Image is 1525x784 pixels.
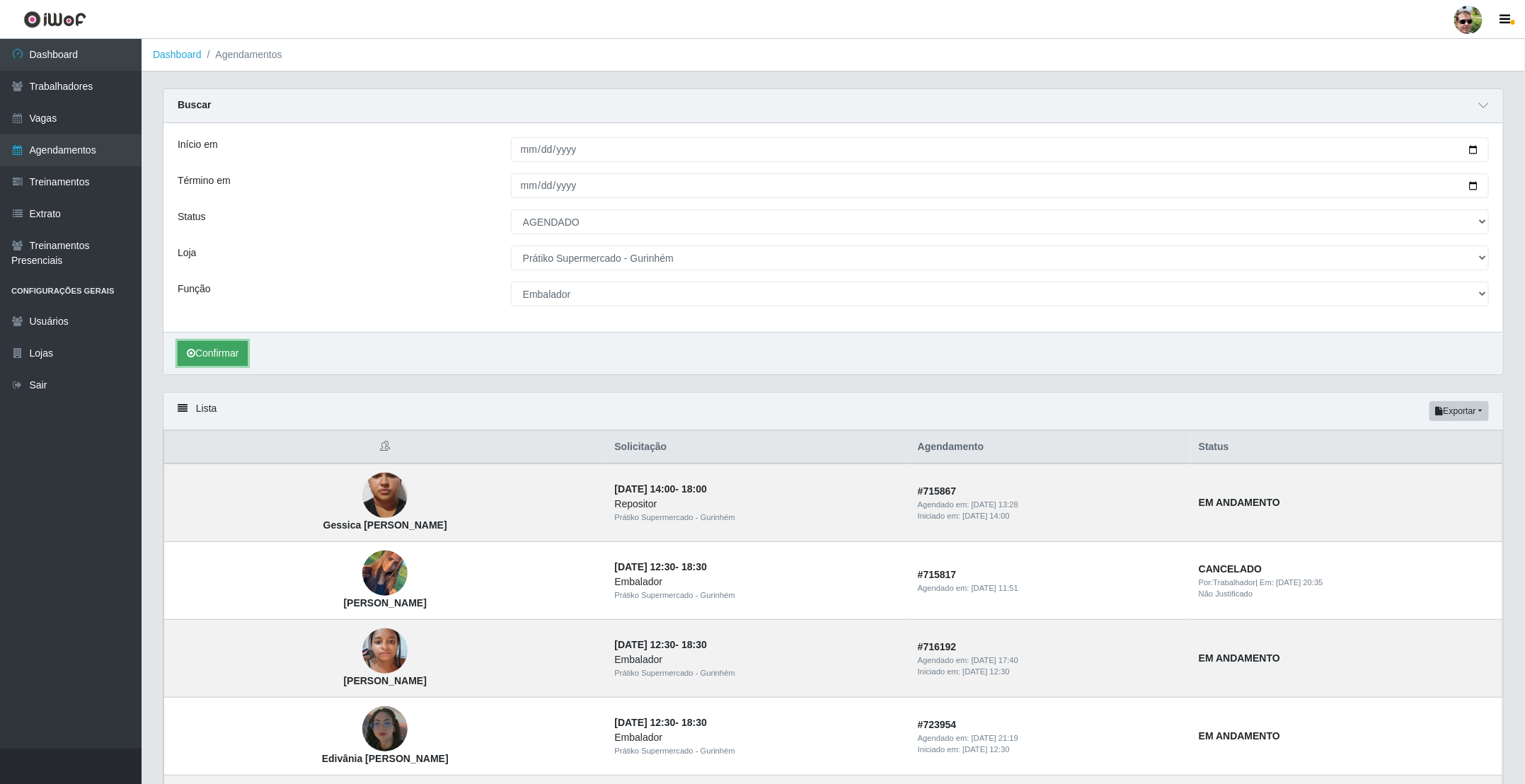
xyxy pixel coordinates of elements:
div: Agendado em: [918,582,1182,594]
time: 18:30 [681,639,707,650]
strong: - [614,717,706,728]
input: 00/00/0000 [511,137,1489,162]
strong: # 715867 [918,485,957,497]
time: 18:00 [681,483,707,495]
label: Término em [178,173,231,188]
label: Início em [178,137,218,152]
strong: Buscar [178,99,211,110]
nav: breadcrumb [142,39,1525,71]
time: [DATE] 12:30 [614,639,675,650]
strong: # 723954 [918,719,957,730]
time: [DATE] 21:19 [972,734,1018,742]
img: Luciene Paulo da silva [362,543,408,604]
strong: EM ANDAMENTO [1199,497,1280,508]
button: Exportar [1429,401,1489,421]
strong: # 716192 [918,641,957,652]
th: Agendamento [909,431,1190,464]
time: 18:30 [681,561,707,572]
time: [DATE] 14:00 [614,483,675,495]
img: Suênia Galdino de Oliveira [362,621,408,681]
time: [DATE] 17:40 [972,656,1018,664]
img: Edivânia Pereira da Costa [362,688,408,769]
th: Status [1190,431,1503,464]
strong: Edivânia [PERSON_NAME] [322,753,449,764]
div: Lista [163,393,1503,430]
time: [DATE] 14:00 [962,512,1009,520]
div: Agendado em: [918,655,1182,667]
div: Não Justificado [1199,588,1494,600]
div: Repositor [614,497,900,512]
li: Agendamentos [202,47,282,62]
label: Status [178,209,206,224]
strong: EM ANDAMENTO [1199,652,1280,664]
strong: - [614,483,706,495]
button: Confirmar [178,341,248,366]
time: [DATE] 12:30 [614,717,675,728]
strong: [PERSON_NAME] [344,675,427,686]
div: Prátiko Supermercado - Gurinhém [614,512,900,524]
div: Embalador [614,652,900,667]
time: [DATE] 20:35 [1276,578,1323,587]
div: Iniciado em: [918,744,1182,756]
strong: EM ANDAMENTO [1199,730,1280,742]
div: Embalador [614,730,900,745]
strong: - [614,561,706,572]
time: [DATE] 12:30 [614,561,675,572]
div: Agendado em: [918,499,1182,511]
div: | Em: [1199,577,1494,589]
div: Iniciado em: [918,510,1182,522]
time: [DATE] 13:28 [972,500,1018,509]
div: Iniciado em: [918,666,1182,678]
time: 18:30 [681,717,707,728]
time: [DATE] 11:51 [972,584,1018,592]
div: Embalador [614,575,900,589]
label: Função [178,282,211,296]
th: Solicitação [606,431,909,464]
time: [DATE] 12:30 [962,667,1009,676]
img: Gessica lino da costa [362,445,408,546]
label: Loja [178,246,196,260]
div: Prátiko Supermercado - Gurinhém [614,667,900,679]
strong: Gessica [PERSON_NAME] [323,519,447,531]
time: [DATE] 12:30 [962,745,1009,754]
strong: CANCELADO [1199,563,1262,575]
input: 00/00/0000 [511,173,1489,198]
img: CoreUI Logo [23,11,86,28]
div: Prátiko Supermercado - Gurinhém [614,745,900,757]
div: Agendado em: [918,732,1182,744]
strong: [PERSON_NAME] [344,597,427,609]
a: Dashboard [153,49,202,60]
strong: # 715817 [918,569,957,580]
div: Prátiko Supermercado - Gurinhém [614,589,900,601]
strong: - [614,639,706,650]
span: Por: Trabalhador [1199,578,1255,587]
